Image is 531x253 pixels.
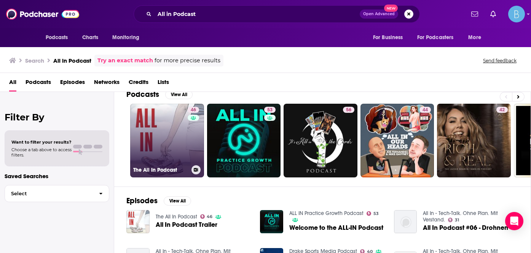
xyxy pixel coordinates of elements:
[191,106,196,114] span: 46
[156,221,217,228] a: All In Podcast Trailer
[423,225,508,231] a: All In Podcast #06 - Drohnen
[130,104,204,177] a: 46The All In Podcast
[126,90,159,99] h2: Podcasts
[508,6,525,22] span: Logged in as BLASTmedia
[112,32,139,43] span: Monitoring
[417,32,454,43] span: For Podcasters
[5,185,109,202] button: Select
[207,215,212,218] span: 46
[508,6,525,22] button: Show profile menu
[107,30,149,45] button: open menu
[487,8,499,21] a: Show notifications dropdown
[468,8,481,21] a: Show notifications dropdown
[40,30,78,45] button: open menu
[11,147,72,158] span: Choose a tab above to access filters.
[165,90,193,99] button: View All
[164,196,191,206] button: View All
[463,30,491,45] button: open menu
[77,30,103,45] a: Charts
[25,57,44,64] h3: Search
[373,212,379,215] span: 53
[11,139,72,145] span: Want to filter your results?
[363,12,395,16] span: Open Advanced
[505,212,523,230] div: Open Intercom Messenger
[126,196,191,206] a: EpisodesView All
[394,210,417,233] img: All In Podcast #06 - Drohnen
[289,210,364,217] a: ALL IN Practice Growth Podcast
[126,210,150,233] img: All In Podcast Trailer
[97,56,153,65] a: Try an exact match
[155,8,360,20] input: Search podcasts, credits, & more...
[508,6,525,22] img: User Profile
[289,225,383,231] a: Welcome to the ALL-IN Podcast
[5,191,93,196] span: Select
[419,107,431,113] a: 44
[384,5,398,12] span: New
[60,76,85,92] a: Episodes
[437,104,511,177] a: 42
[373,32,403,43] span: For Business
[360,9,398,19] button: Open AdvancedNew
[94,76,120,92] a: Networks
[412,30,465,45] button: open menu
[284,104,357,177] a: 56
[343,107,354,113] a: 56
[5,172,109,180] p: Saved Searches
[5,112,109,123] h2: Filter By
[126,196,158,206] h2: Episodes
[264,107,276,113] a: 53
[496,107,508,113] a: 42
[126,90,193,99] a: PodcastsView All
[260,210,283,233] img: Welcome to the ALL-IN Podcast
[423,106,428,114] span: 44
[134,5,420,23] div: Search podcasts, credits, & more...
[26,76,51,92] a: Podcasts
[158,76,169,92] a: Lists
[499,106,505,114] span: 42
[368,30,413,45] button: open menu
[267,106,273,114] span: 53
[448,218,459,222] a: 31
[423,210,498,223] a: All In - Tech-Talk. Ohne Plan. Mit Verstand.
[129,76,148,92] a: Credits
[6,7,79,21] img: Podchaser - Follow, Share and Rate Podcasts
[188,107,199,113] a: 46
[468,32,481,43] span: More
[360,104,434,177] a: 44
[200,214,213,219] a: 46
[207,104,281,177] a: 53
[133,167,188,173] h3: The All In Podcast
[155,56,220,65] span: for more precise results
[346,106,351,114] span: 56
[46,32,68,43] span: Podcasts
[481,57,519,64] button: Send feedback
[455,218,459,222] span: 31
[53,57,91,64] h3: All in Podcast
[367,211,379,216] a: 53
[156,213,197,220] a: The All In Podcast
[82,32,99,43] span: Charts
[9,76,16,92] a: All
